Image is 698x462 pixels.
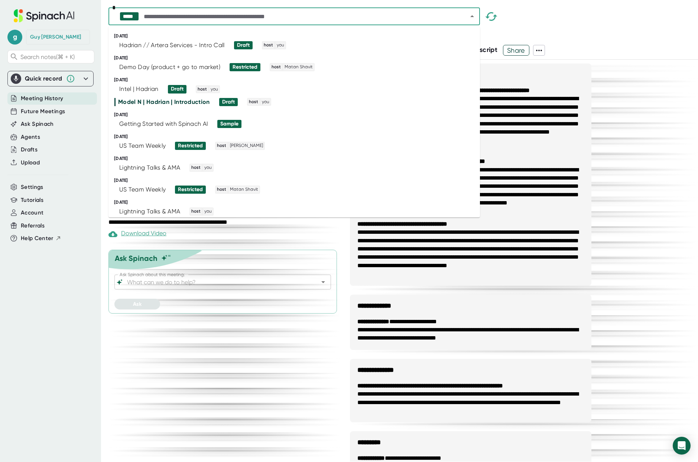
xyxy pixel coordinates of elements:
[503,45,529,56] button: Share
[178,142,203,149] div: Restricted
[20,53,75,60] span: Search notes (⌘ + K)
[118,98,210,106] div: Model N | Hadrian | Introduction
[7,30,22,45] span: g
[114,112,480,118] div: [DATE]
[11,71,90,86] div: Quick record
[114,156,480,161] div: [DATE]
[119,186,166,193] div: US Team Weekly
[119,63,220,71] div: Demo Day (product + go to market)
[318,277,328,287] button: Open
[119,42,225,49] div: Hadrian // Artera Services - Intro Call
[21,209,43,217] button: Account
[276,42,285,49] span: you
[466,45,498,55] button: Transcript
[114,200,480,205] div: [DATE]
[21,222,45,230] button: Referrals
[233,64,257,71] div: Restricted
[216,186,227,193] span: host
[21,183,43,191] button: Settings
[210,86,219,93] span: you
[216,142,227,149] span: host
[21,196,43,204] button: Tutorials
[197,86,208,93] span: host
[263,42,274,49] span: host
[119,120,208,128] div: Getting Started with Spinach AI
[114,178,480,183] div: [DATE]
[21,158,40,167] button: Upload
[21,107,65,116] button: Future Meetings
[21,145,38,154] button: Drafts
[21,94,63,103] button: Meeting History
[21,120,54,128] button: Ask Spinach
[108,230,166,239] div: Download Video
[115,254,158,263] div: Ask Spinach
[178,186,203,193] div: Restricted
[248,99,259,105] span: host
[114,77,480,83] div: [DATE]
[119,142,166,150] div: US Team Weekly
[466,46,498,54] span: Transcript
[190,164,202,171] span: host
[114,55,480,61] div: [DATE]
[220,121,238,127] div: Sample
[21,234,61,243] button: Help Center
[190,208,202,215] span: host
[114,299,160,309] button: Ask
[119,164,180,171] div: Lightning Talks & AMA
[222,99,235,105] div: Draft
[126,277,307,287] input: What can we do to help?
[229,186,259,193] span: Matan Shavit
[114,134,480,140] div: [DATE]
[119,85,159,93] div: Intel | Hadrian
[467,11,477,22] button: Close
[673,437,691,455] div: Open Intercom Messenger
[203,164,213,171] span: you
[270,64,282,71] span: host
[30,34,81,40] div: Guy Stockwell
[229,142,264,149] span: [PERSON_NAME]
[25,75,62,82] div: Quick record
[237,42,250,49] div: Draft
[114,33,480,39] div: [DATE]
[203,208,213,215] span: you
[503,44,529,57] span: Share
[283,64,314,71] span: Matan Shavit
[119,208,180,215] div: Lightning Talks & AMA
[133,301,142,307] span: Ask
[21,133,40,141] button: Agents
[21,234,53,243] span: Help Center
[171,86,184,92] div: Draft
[261,99,270,105] span: you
